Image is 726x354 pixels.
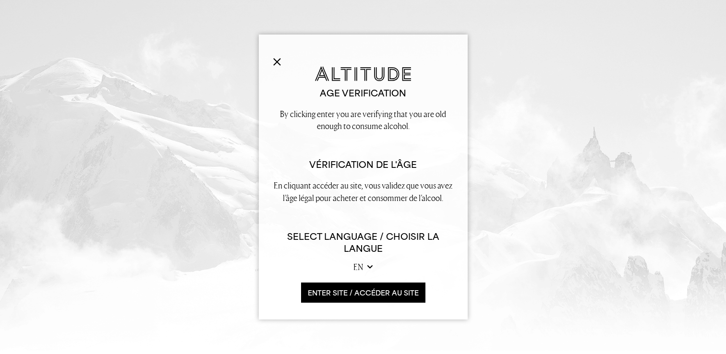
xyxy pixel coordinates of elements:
[273,108,453,132] p: By clicking enter you are verifying that you are old enough to consume alcohol.
[273,179,453,203] p: En cliquant accéder au site, vous validez que vous avez l’âge légal pour acheter et consommer de ...
[273,58,281,66] img: Close
[301,283,425,303] button: ENTER SITE / accéder au site
[273,231,453,255] h6: Select Language / Choisir la langue
[273,159,453,171] h2: Vérification de l'âge
[273,87,453,99] h2: Age verification
[315,66,411,81] img: Altitude Gin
